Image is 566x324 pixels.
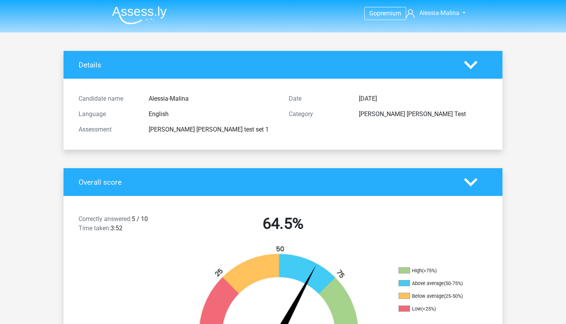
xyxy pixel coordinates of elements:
div: Category [283,110,353,119]
h4: Overall score [79,178,452,187]
h2: 64.5% [184,214,382,233]
div: (<25%) [421,306,436,312]
div: Date [283,94,353,103]
li: Below average [399,293,476,300]
li: Above average [399,280,476,287]
div: [PERSON_NAME] [PERSON_NAME] test set 1 [143,125,283,134]
a: Alessia-Malina [403,8,460,18]
div: English [143,110,283,119]
div: Candidate name [73,94,143,103]
div: [DATE] [353,94,493,103]
div: (50-75%) [444,280,463,286]
span: Correctly answered: [79,215,132,223]
div: 5 / 10 3:52 [73,214,178,236]
div: Language [73,110,143,119]
span: Time taken: [79,224,111,232]
div: Alessia-Malina [143,94,283,103]
span: Alessia-Malina [419,9,459,17]
span: Go [369,10,377,17]
li: Low [399,305,476,312]
div: Assessment [73,125,143,134]
img: Assessly [112,6,167,24]
div: (25-50%) [444,293,463,299]
span: premium [377,10,401,17]
a: Gopremium [365,8,406,19]
li: High [399,267,476,274]
div: [PERSON_NAME] [PERSON_NAME] Test [353,110,493,119]
h4: Details [79,61,452,69]
div: (>75%) [422,268,437,273]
